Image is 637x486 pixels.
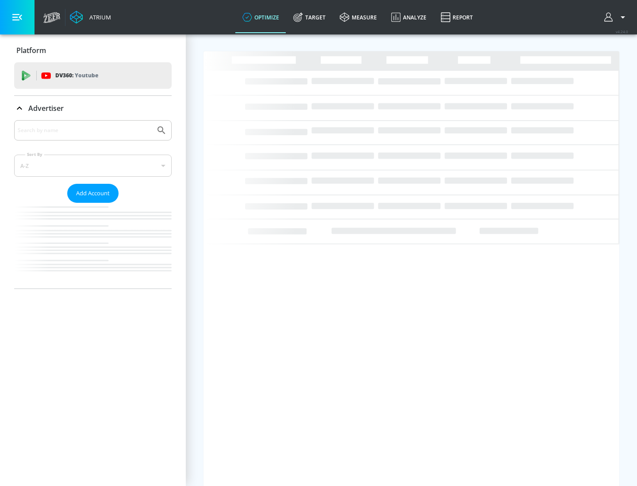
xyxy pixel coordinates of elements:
label: Sort By [25,152,44,157]
a: optimize [235,1,286,33]
div: Platform [14,38,172,63]
a: measure [333,1,384,33]
a: Atrium [70,11,111,24]
p: Youtube [75,71,98,80]
a: Report [434,1,480,33]
div: DV360: Youtube [14,62,172,89]
p: Advertiser [28,103,64,113]
button: Add Account [67,184,119,203]
nav: list of Advertiser [14,203,172,289]
input: Search by name [18,125,152,136]
a: Analyze [384,1,434,33]
p: Platform [16,46,46,55]
div: Advertiser [14,120,172,289]
div: Atrium [86,13,111,21]
span: Add Account [76,188,110,198]
span: v 4.24.0 [616,29,628,34]
a: Target [286,1,333,33]
div: Advertiser [14,96,172,121]
div: A-Z [14,155,172,177]
p: DV360: [55,71,98,80]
